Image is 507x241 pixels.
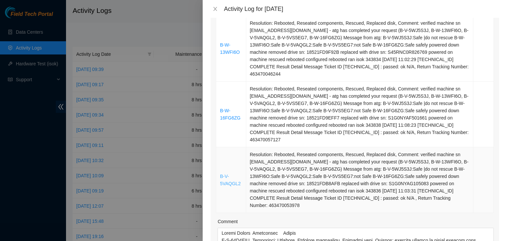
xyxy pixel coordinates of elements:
div: Activity Log for [DATE] [224,5,499,13]
span: close [213,6,218,12]
label: Comment [218,218,238,225]
a: B-V-5VAQGL2 [220,174,241,186]
a: B-W-13WFI6O [220,42,240,55]
td: Resolution: Rebooted, Reseated components, Rescued, Replaced disk, Comment: verified machine sn [... [246,147,473,213]
td: Resolution: Rebooted, Reseated components, Rescued, Replaced disk, Comment: verified machine sn [... [246,16,473,82]
a: B-W-16FG6ZG [220,108,240,120]
button: Close [211,6,220,12]
td: Resolution: Rebooted, Reseated components, Rescued, Replaced disk, Comment: verified machine sn [... [246,82,473,147]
